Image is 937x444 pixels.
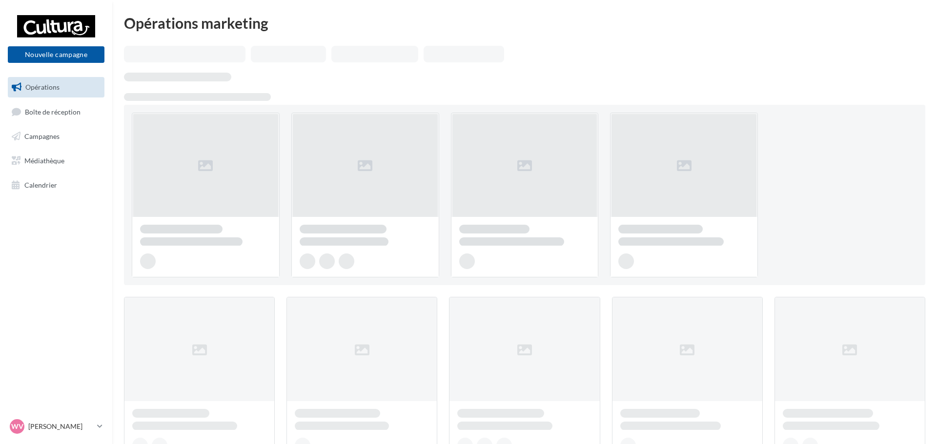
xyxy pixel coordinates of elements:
a: WV [PERSON_NAME] [8,417,104,436]
span: Opérations [25,83,60,91]
a: Campagnes [6,126,106,147]
div: Opérations marketing [124,16,925,30]
span: Boîte de réception [25,107,81,116]
span: Calendrier [24,180,57,189]
span: WV [11,422,23,431]
a: Opérations [6,77,106,97]
button: Nouvelle campagne [8,46,104,63]
a: Calendrier [6,175,106,195]
a: Boîte de réception [6,101,106,122]
a: Médiathèque [6,151,106,171]
span: Campagnes [24,132,60,140]
p: [PERSON_NAME] [28,422,93,431]
span: Médiathèque [24,156,64,165]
